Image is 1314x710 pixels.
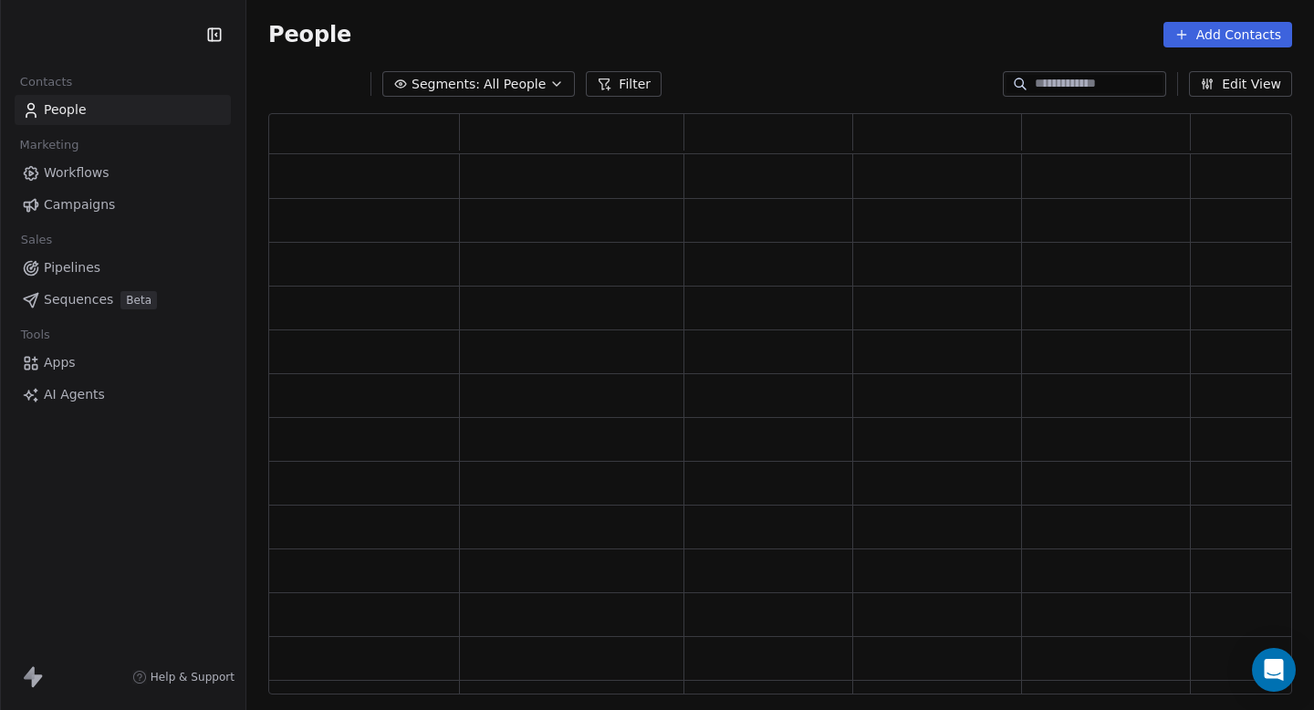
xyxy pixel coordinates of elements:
[15,380,231,410] a: AI Agents
[586,71,662,97] button: Filter
[15,190,231,220] a: Campaigns
[484,75,546,94] span: All People
[44,100,87,120] span: People
[15,285,231,315] a: SequencesBeta
[132,670,235,684] a: Help & Support
[12,131,87,159] span: Marketing
[268,21,351,48] span: People
[44,195,115,214] span: Campaigns
[44,385,105,404] span: AI Agents
[1163,22,1292,47] button: Add Contacts
[412,75,480,94] span: Segments:
[44,258,100,277] span: Pipelines
[44,353,76,372] span: Apps
[1189,71,1292,97] button: Edit View
[13,321,57,349] span: Tools
[44,290,113,309] span: Sequences
[15,95,231,125] a: People
[13,226,60,254] span: Sales
[151,670,235,684] span: Help & Support
[15,158,231,188] a: Workflows
[44,163,109,183] span: Workflows
[15,253,231,283] a: Pipelines
[15,348,231,378] a: Apps
[120,291,157,309] span: Beta
[1252,648,1296,692] div: Open Intercom Messenger
[12,68,80,96] span: Contacts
